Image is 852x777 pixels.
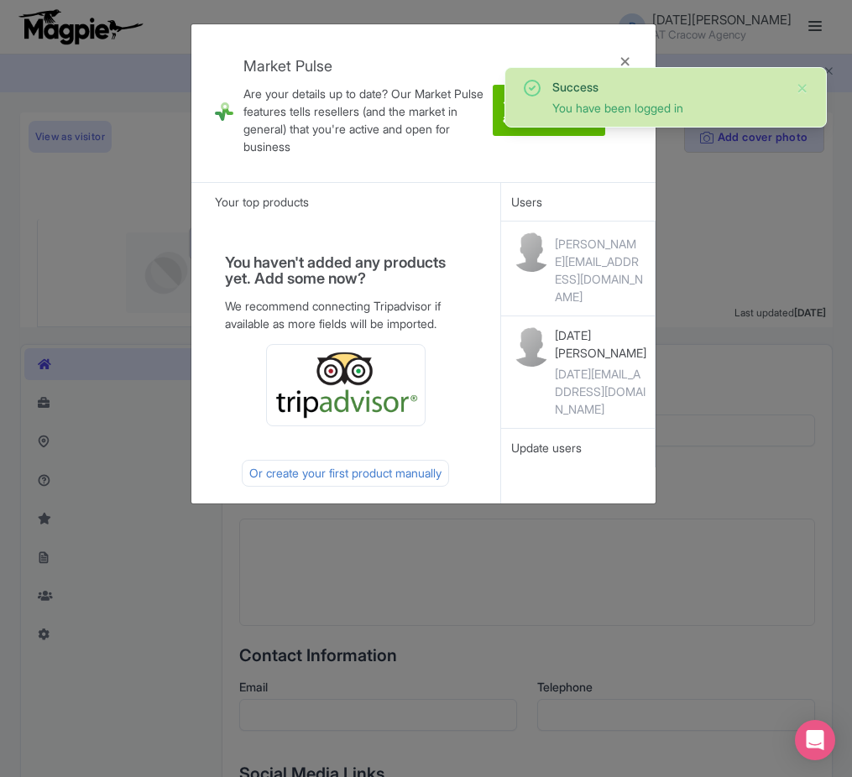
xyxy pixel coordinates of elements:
div: [PERSON_NAME][EMAIL_ADDRESS][DOMAIN_NAME] [555,235,645,305]
button: Close [796,78,809,98]
div: Are your details up to date? Our Market Pulse features tells resellers (and the market in general... [243,85,493,155]
div: Your top products [191,182,500,221]
img: contact-b11cc6e953956a0c50a2f97983291f06.png [511,232,551,272]
div: You have been logged in [552,99,782,117]
h4: Market Pulse [243,58,493,75]
img: contact-b11cc6e953956a0c50a2f97983291f06.png [511,326,551,367]
img: ta_logo-885a1c64328048f2535e39284ba9d771.png [274,352,418,419]
div: Open Intercom Messenger [795,720,835,760]
div: [DATE][EMAIL_ADDRESS][DOMAIN_NAME] [555,365,646,418]
div: Update users [511,439,645,457]
img: market_pulse-1-0a5220b3d29e4a0de46fb7534bebe030.svg [215,68,233,155]
p: [DATE][PERSON_NAME] [555,326,646,362]
p: We recommend connecting Tripadvisor if available as more fields will be imported. [225,297,467,332]
div: Users [501,182,656,221]
div: Success [552,78,782,96]
div: Or create your first product manually [242,460,449,487]
h4: You haven't added any products yet. Add some now? [225,254,467,288]
btn: My details are current [493,85,605,136]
